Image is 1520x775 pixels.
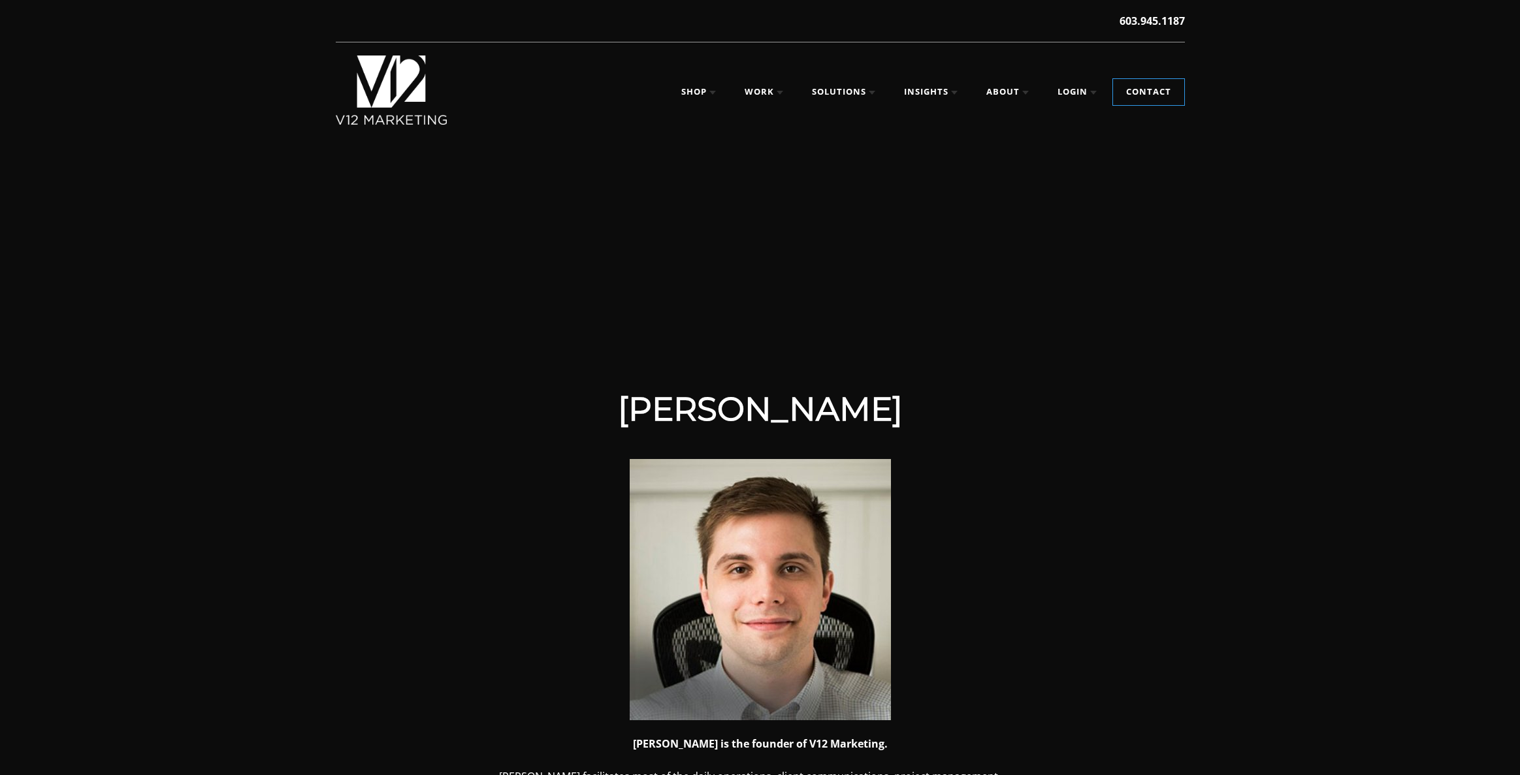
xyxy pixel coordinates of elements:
a: Shop [668,79,729,105]
a: Contact [1113,79,1184,105]
a: Login [1044,79,1110,105]
img: V12 MARKETING, Concord NH [336,55,447,125]
a: Insights [891,79,971,105]
img: V12 Marketing Team [630,459,891,720]
a: About [973,79,1042,105]
strong: [PERSON_NAME] is the founder of V12 Marketing. [633,736,888,751]
h1: [PERSON_NAME] [499,390,1022,429]
a: Solutions [799,79,888,105]
a: 603.945.1187 [1120,13,1185,29]
a: Work [732,79,796,105]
